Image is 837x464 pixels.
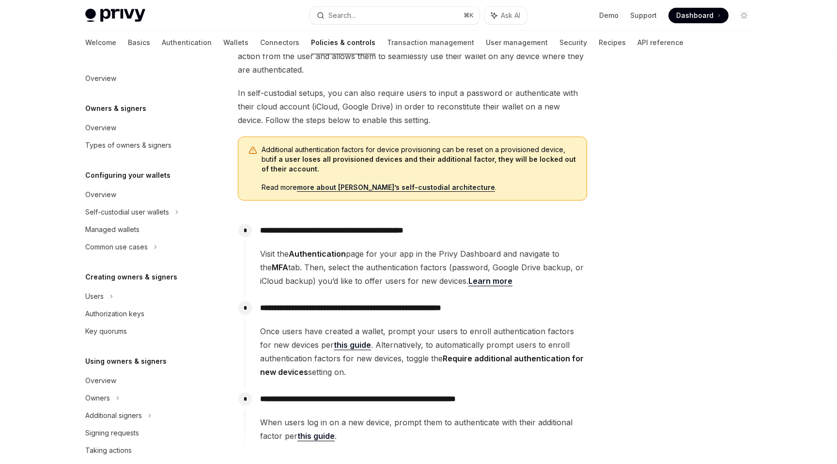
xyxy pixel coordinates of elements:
span: In self-custodial setups, you can also require users to input a password or authenticate with the... [238,86,587,127]
a: Welcome [85,31,116,54]
a: Security [559,31,587,54]
a: this guide [297,431,335,441]
div: Authorization keys [85,308,144,320]
a: more about [PERSON_NAME]’s self-custodial architecture [297,183,495,192]
h5: Creating owners & signers [85,271,177,283]
h5: Using owners & signers [85,356,167,367]
a: API reference [637,31,683,54]
div: Search... [328,10,356,21]
strong: Require additional authentication for new devices [260,354,584,377]
div: Self-custodial user wallets [85,206,169,218]
a: Learn more [468,276,512,286]
a: Authorization keys [77,305,201,323]
div: Overview [85,122,116,134]
svg: Warning [248,146,258,155]
a: Dashboard [668,8,728,23]
strong: Authentication [289,249,346,259]
a: Types of owners & signers [77,137,201,154]
div: Taking actions [85,445,132,456]
h5: Owners & signers [85,103,146,114]
span: When users log in on a new device, prompt them to authenticate with their additional factor per . [260,416,587,443]
a: Connectors [260,31,299,54]
img: light logo [85,9,145,22]
span: Read more . [262,183,577,192]
button: Ask AI [484,7,527,24]
a: Signing requests [77,424,201,442]
div: Additional signers [85,410,142,421]
div: Types of owners & signers [85,139,171,151]
div: Key quorums [85,325,127,337]
a: Managed wallets [77,221,201,238]
a: Demo [599,11,619,20]
a: Wallets [223,31,248,54]
div: Signing requests [85,427,139,439]
a: Overview [77,372,201,389]
a: Overview [77,70,201,87]
span: ⌘ K [464,12,474,19]
a: this guide [334,340,371,350]
span: Dashboard [676,11,713,20]
div: Overview [85,73,116,84]
strong: if a user loses all provisioned devices and their additional factor, they will be locked out of t... [262,155,576,173]
span: Visit the page for your app in the Privy Dashboard and navigate to the tab. Then, select the auth... [260,247,587,288]
button: Toggle dark mode [736,8,752,23]
a: Policies & controls [311,31,375,54]
button: Search...⌘K [310,7,480,24]
a: Basics [128,31,150,54]
div: Common use cases [85,241,148,253]
div: Managed wallets [85,224,139,235]
a: Key quorums [77,323,201,340]
span: Ask AI [501,11,520,20]
span: Additional authentication factors for device provisioning can be reset on a provisioned device, but [262,145,577,174]
strong: MFA [272,263,288,272]
h5: Configuring your wallets [85,170,170,181]
a: Authentication [162,31,212,54]
a: Recipes [599,31,626,54]
span: Once users have created a wallet, prompt your users to enroll authentication factors for new devi... [260,325,587,379]
a: Taking actions [77,442,201,459]
div: Overview [85,189,116,201]
div: Overview [85,375,116,387]
div: Owners [85,392,110,404]
a: Support [630,11,657,20]
a: Overview [77,119,201,137]
a: User management [486,31,548,54]
a: Overview [77,186,201,203]
a: Transaction management [387,31,474,54]
div: Users [85,291,104,302]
